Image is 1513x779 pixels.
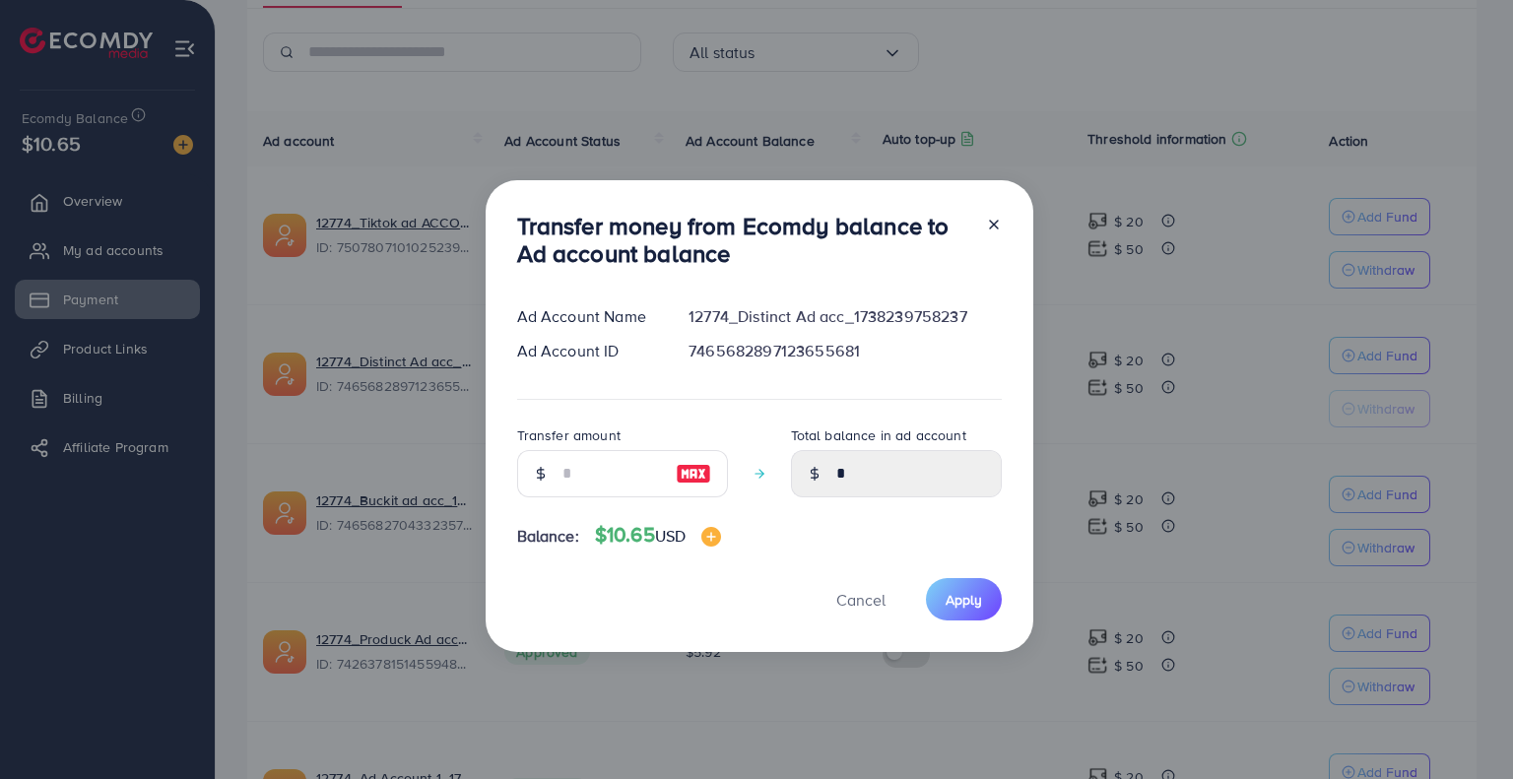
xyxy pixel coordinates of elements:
[673,340,1017,362] div: 7465682897123655681
[501,305,674,328] div: Ad Account Name
[836,589,886,611] span: Cancel
[673,305,1017,328] div: 12774_Distinct Ad acc_1738239758237
[676,462,711,486] img: image
[812,578,910,620] button: Cancel
[517,425,621,445] label: Transfer amount
[946,590,982,610] span: Apply
[701,527,721,547] img: image
[926,578,1002,620] button: Apply
[595,523,721,548] h4: $10.65
[517,525,579,548] span: Balance:
[655,525,686,547] span: USD
[517,212,970,269] h3: Transfer money from Ecomdy balance to Ad account balance
[791,425,966,445] label: Total balance in ad account
[501,340,674,362] div: Ad Account ID
[1429,690,1498,764] iframe: Chat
